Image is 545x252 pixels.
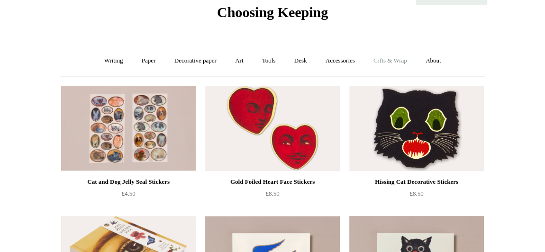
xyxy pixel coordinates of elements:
[286,48,316,73] a: Desk
[349,86,484,171] a: Hissing Cat Decorative Stickers Hissing Cat Decorative Stickers
[254,48,284,73] a: Tools
[317,48,363,73] a: Accessories
[205,176,340,215] a: Gold Foiled Heart Face Stickers £8.50
[365,48,416,73] a: Gifts & Wrap
[166,48,225,73] a: Decorative paper
[349,86,484,171] img: Hissing Cat Decorative Stickers
[61,86,196,171] img: Cat and Dog Jelly Seal Stickers
[217,4,328,20] span: Choosing Keeping
[64,176,193,188] div: Cat and Dog Jelly Seal Stickers
[61,86,196,171] a: Cat and Dog Jelly Seal Stickers Cat and Dog Jelly Seal Stickers
[61,176,196,215] a: Cat and Dog Jelly Seal Stickers £4.50
[133,48,164,73] a: Paper
[205,86,340,171] a: Gold Foiled Heart Face Stickers Gold Foiled Heart Face Stickers
[352,176,481,188] div: Hissing Cat Decorative Stickers
[409,190,423,197] span: £8.50
[417,48,450,73] a: About
[96,48,132,73] a: Writing
[208,176,337,188] div: Gold Foiled Heart Face Stickers
[217,12,328,18] a: Choosing Keeping
[349,176,484,215] a: Hissing Cat Decorative Stickers £8.50
[227,48,252,73] a: Art
[265,190,279,197] span: £8.50
[121,190,135,197] span: £4.50
[205,86,340,171] img: Gold Foiled Heart Face Stickers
